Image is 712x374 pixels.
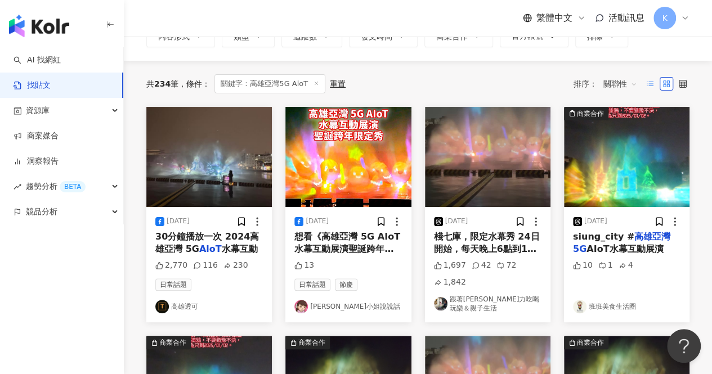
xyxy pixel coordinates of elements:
div: 72 [496,260,516,271]
span: 棧七庫，限定水幕秀 24日開始，每天晚上6點到11點 每15分鐘播放一次，限定10天 [GEOGRAPHIC_DATA]對面 [GEOGRAPHIC_DATA] 2024 高雄亞灣 5G AIo... [434,231,541,343]
span: K [662,12,667,24]
div: 230 [223,260,248,271]
img: post-image [564,107,689,207]
div: 商業合作 [298,337,325,348]
span: 趨勢分析 [26,174,86,199]
iframe: Help Scout Beacon - Open [667,329,701,363]
div: 重置 [330,79,346,88]
span: 資源庫 [26,98,50,123]
span: 日常話題 [155,278,191,291]
div: [DATE] [167,217,190,226]
div: BETA [60,181,86,192]
img: post-image [425,107,550,207]
a: 找貼文 [14,80,51,91]
div: 1,842 [434,277,466,288]
div: 13 [294,260,314,271]
div: 商業合作 [577,108,604,119]
span: 想看《高雄亞灣 5G AIoT水幕互動展演聖誕跨年限定秀》 今晚是最後機會喔！ #記得穿有帽子的外套去 [294,231,400,292]
img: logo [9,15,69,37]
img: KOL Avatar [294,300,308,313]
span: rise [14,183,21,191]
div: 1,697 [434,260,466,271]
span: 活動訊息 [608,12,644,23]
span: 日常話題 [294,278,330,291]
img: KOL Avatar [573,300,586,313]
div: 商業合作 [159,337,186,348]
span: 關聯性 [603,75,637,93]
mark: AloT [199,244,222,254]
span: 30分鐘播放一次 2024高雄亞灣 5G [155,231,259,254]
span: 節慶 [335,278,357,291]
a: KOL Avatar跟著[PERSON_NAME]力吃喝玩樂＆親子生活 [434,295,541,314]
a: KOL Avatar高雄透可 [155,300,263,313]
div: post-image商業合作 [564,107,689,207]
div: 10 [573,260,593,271]
div: [DATE] [306,217,329,226]
div: 共 筆 [146,79,178,88]
a: KOL Avatar班班美食生活圈 [573,300,680,313]
div: 排序： [574,75,643,93]
a: searchAI 找網紅 [14,55,61,66]
span: 繁體中文 [536,12,572,24]
div: 42 [472,260,491,271]
img: post-image [146,107,272,207]
div: 商業合作 [577,337,604,348]
img: KOL Avatar [155,300,169,313]
span: AIoT水幕互動展演 [586,244,663,254]
div: [DATE] [445,217,468,226]
div: 4 [619,260,633,271]
a: 商案媒合 [14,130,59,142]
img: post-image [285,107,411,207]
div: 116 [193,260,218,271]
mark: 高雄亞灣5G [573,231,670,254]
span: 水幕互動 [222,244,258,254]
a: 洞察報告 [14,156,59,167]
span: 234 [154,79,171,88]
div: 2,770 [155,260,187,271]
span: siung_city # [573,231,634,242]
span: 關鍵字：高雄亞灣5G AloT [214,74,325,93]
img: KOL Avatar [434,297,447,310]
div: 1 [598,260,613,271]
span: 條件 ： [178,79,210,88]
span: 競品分析 [26,199,57,224]
div: [DATE] [584,217,607,226]
a: KOL Avatar[PERSON_NAME]小姐說說話 [294,300,402,313]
